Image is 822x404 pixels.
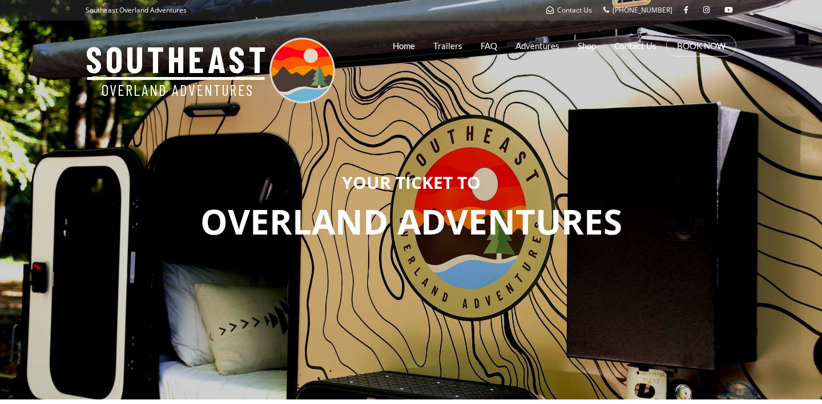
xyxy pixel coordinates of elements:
a: Home [393,31,415,60]
a: FAQ [481,31,497,60]
a: BOOK NOW [677,40,726,51]
a: Contact Us [546,5,592,15]
a: Adventures [515,31,559,60]
span: Contact Us [557,5,592,15]
span: [PHONE_NUMBER] [613,5,672,15]
p: OVERLAND ADVENTURES [9,197,813,247]
a: Trailers [433,31,462,60]
a: Shop [578,31,596,60]
h3: YOUR TICKET TO [9,173,813,192]
img: Southeast Overland Adventures [86,38,335,103]
p: Southeast Overland Adventures [86,3,187,18]
a: Contact Us [614,31,656,60]
a: [PHONE_NUMBER] [603,5,672,15]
